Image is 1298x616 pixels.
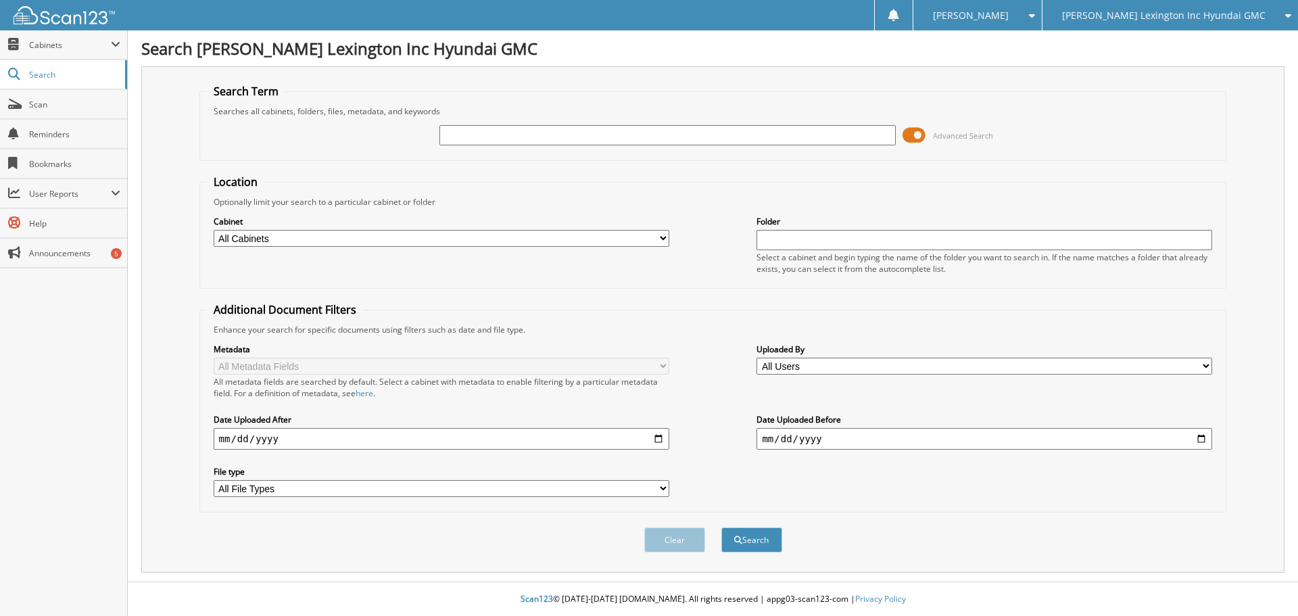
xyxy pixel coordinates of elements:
img: scan123-logo-white.svg [14,6,115,24]
label: Metadata [214,343,669,355]
div: Select a cabinet and begin typing the name of the folder you want to search in. If the name match... [756,252,1212,275]
span: Cabinets [29,39,111,51]
span: Advanced Search [933,131,993,141]
div: Optionally limit your search to a particular cabinet or folder [207,196,1220,208]
legend: Additional Document Filters [207,302,363,317]
input: end [756,428,1212,450]
div: 5 [111,248,122,259]
div: © [DATE]-[DATE] [DOMAIN_NAME]. All rights reserved | appg03-scan123-com | [128,583,1298,616]
input: start [214,428,669,450]
div: Enhance your search for specific documents using filters such as date and file type. [207,324,1220,335]
span: Reminders [29,128,120,140]
span: Scan [29,99,120,110]
label: Date Uploaded Before [756,414,1212,425]
span: Bookmarks [29,158,120,170]
label: Uploaded By [756,343,1212,355]
button: Clear [644,527,705,552]
a: Privacy Policy [855,593,906,605]
label: Folder [756,216,1212,227]
span: User Reports [29,188,111,199]
label: Date Uploaded After [214,414,669,425]
a: here [356,387,373,399]
h1: Search [PERSON_NAME] Lexington Inc Hyundai GMC [141,37,1284,60]
div: Searches all cabinets, folders, files, metadata, and keywords [207,105,1220,117]
legend: Search Term [207,84,285,99]
span: Scan123 [521,593,553,605]
div: All metadata fields are searched by default. Select a cabinet with metadata to enable filtering b... [214,376,669,399]
span: Help [29,218,120,229]
label: Cabinet [214,216,669,227]
span: [PERSON_NAME] [933,11,1009,20]
span: Announcements [29,247,120,259]
label: File type [214,466,669,477]
button: Search [721,527,782,552]
legend: Location [207,174,264,189]
span: [PERSON_NAME] Lexington Inc Hyundai GMC [1062,11,1266,20]
span: Search [29,69,118,80]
